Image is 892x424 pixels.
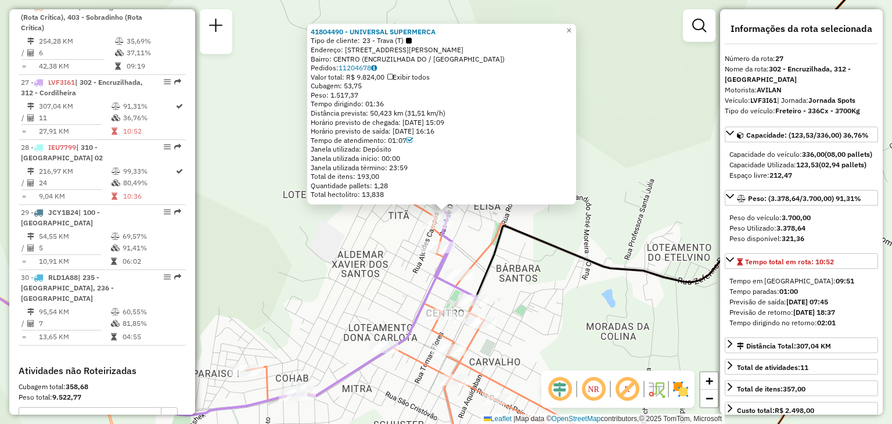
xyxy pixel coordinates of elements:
[580,375,607,403] span: Ocultar NR
[836,276,854,285] strong: 09:51
[21,177,27,189] td: /
[122,318,181,329] td: 81,85%
[311,91,358,99] span: Peso: 1.517,37
[750,96,777,105] strong: LVF3I61
[748,194,861,203] span: Peso: (3.378,64/3.700,00) 91,31%
[725,127,878,142] a: Capacidade: (123,53/336,00) 36,76%
[21,78,143,97] span: | 302 - Encruzilhada, 312 - Cordilheira
[371,64,377,71] i: Observações
[796,160,819,169] strong: 123,53
[700,390,718,407] a: Zoom out
[311,99,573,109] div: Tempo dirigindo: 01:36
[725,53,878,64] div: Número da rota:
[38,191,111,202] td: 9,04 KM
[737,363,808,372] span: Total de atividades:
[21,143,103,162] span: 28 -
[776,224,805,232] strong: 3.378,64
[825,150,872,159] strong: (08,00 pallets)
[775,406,814,415] strong: R$ 2.498,00
[174,78,181,85] em: Rota exportada
[204,14,228,40] a: Nova sessão e pesquisa
[111,168,120,175] i: % de utilização do peso
[27,320,34,327] i: Total de Atividades
[123,112,175,124] td: 36,76%
[339,63,377,72] a: 11204678
[725,402,878,418] a: Custo total:R$ 2.498,00
[613,375,641,403] span: Exibir rótulo
[122,256,181,267] td: 06:02
[786,297,828,306] strong: [DATE] 07:45
[311,54,573,63] div: Bairro: CENTRO (ENCRUZILHADA DO / [GEOGRAPHIC_DATA])
[21,78,143,97] span: 27 -
[566,26,571,35] span: ×
[311,136,573,145] div: Tempo de atendimento: 01:07
[729,170,873,181] div: Espaço livre:
[164,209,171,215] em: Opções
[311,154,573,163] div: Janela utilizada início: 00:00
[737,405,814,416] div: Custo total:
[123,177,175,189] td: 80,49%
[122,331,181,343] td: 04:55
[311,45,573,55] div: Endereço: [STREET_ADDRESS][PERSON_NAME]
[126,35,181,47] td: 35,69%
[311,127,573,136] div: Horário previsto de saída: [DATE] 16:16
[27,233,34,240] i: Distância Total
[725,64,851,84] strong: 302 - Encruzilhada, 312 - [GEOGRAPHIC_DATA]
[38,242,110,254] td: 5
[407,136,413,145] a: Com service time
[111,193,117,200] i: Tempo total em rota
[793,308,835,317] strong: [DATE] 18:37
[725,253,878,269] a: Tempo total em rota: 10:52
[48,143,76,152] span: IEU7799
[38,112,111,124] td: 11
[802,150,825,159] strong: 336,00
[546,375,574,403] span: Ocultar deslocamento
[21,2,144,32] span: 26 -
[21,318,27,329] td: /
[782,213,811,222] strong: 3.700,00
[122,231,181,242] td: 69,57%
[176,168,183,175] i: Rota otimizada
[725,190,878,206] a: Peso: (3.378,64/3.700,00) 91,31%
[311,190,573,199] div: Total hectolitro: 13,838
[126,60,181,72] td: 09:19
[688,14,711,37] a: Exibir filtros
[725,106,878,116] div: Tipo do veículo:
[387,73,430,81] span: Exibir todos
[52,393,81,401] strong: 9.522,77
[737,384,805,394] div: Total de itens:
[729,286,873,297] div: Tempo paradas:
[19,392,186,403] div: Peso total:
[27,179,34,186] i: Total de Atividades
[21,2,144,32] span: | 401 - Lagoa Bonita (Rota Crítica), 403 - Sobradinho (Rota Crítica)
[111,245,120,251] i: % de utilização da cubagem
[729,160,873,170] div: Capacidade Utilizada:
[311,118,573,127] div: Horário previsto de chegada: [DATE] 15:09
[48,78,75,87] span: LVF3I61
[38,35,114,47] td: 254,28 KM
[311,172,573,181] div: Total de itens: 193,00
[777,96,855,105] span: | Jornada:
[38,100,111,112] td: 307,04 KM
[38,331,110,343] td: 13,65 KM
[38,60,114,72] td: 42,38 KM
[808,96,855,105] strong: Jornada Spots
[783,385,805,393] strong: 357,00
[38,231,110,242] td: 54,55 KM
[48,273,78,282] span: RLD1A88
[782,234,804,243] strong: 321,36
[513,415,515,423] span: |
[111,333,117,340] i: Tempo total em rota
[21,47,27,59] td: /
[311,73,573,82] div: Valor total: R$ 9.824,00
[123,191,175,202] td: 10:36
[174,274,181,281] em: Rota exportada
[745,257,834,266] span: Tempo total em rota: 10:52
[311,27,436,36] strong: 41804490 - UNIVERSAL SUPERMERCA
[362,36,412,45] span: 23 - Trava (T)
[27,103,34,110] i: Distância Total
[775,54,783,63] strong: 27
[21,208,100,227] span: 29 -
[38,166,111,177] td: 216,97 KM
[115,63,121,70] i: Tempo total em rota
